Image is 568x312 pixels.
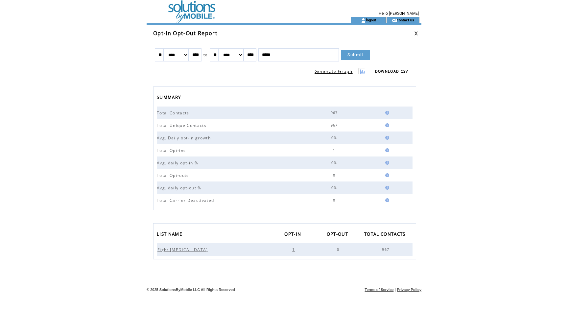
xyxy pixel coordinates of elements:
img: help.gif [383,186,389,190]
span: | [395,288,396,292]
span: 967 [331,110,340,115]
span: 967 [331,123,340,128]
span: 0% [331,185,339,190]
img: help.gif [383,123,389,127]
img: help.gif [383,136,389,140]
span: 967 [382,247,391,252]
a: Terms of Service [365,288,394,292]
a: Fight [MEDICAL_DATA] [157,247,210,252]
span: 0% [331,160,339,165]
a: TOTAL CONTACTS [364,229,409,240]
span: Total Contacts [157,110,191,116]
span: 0% [331,135,339,140]
span: Avg. Daily opt-in growth [157,135,212,141]
span: SUMMARY [157,93,182,104]
img: help.gif [383,173,389,177]
img: help.gif [383,111,389,115]
span: Avg. daily opt-in % [157,160,200,166]
span: 1 [292,247,296,252]
a: Privacy Policy [397,288,421,292]
span: Opt-In Opt-Out Report [153,30,218,37]
span: to [203,53,208,57]
span: 0 [337,247,341,252]
span: Total Opt-outs [157,173,191,178]
span: OPT-OUT [327,229,350,240]
span: OPT-IN [284,229,303,240]
span: 0 [333,173,337,178]
img: help.gif [383,198,389,202]
span: 1 [333,148,337,153]
a: 1 [292,247,297,252]
span: Total Carrier Deactivated [157,198,216,203]
span: Hello [PERSON_NAME] [379,11,419,16]
a: OPT-OUT [327,229,351,240]
span: Total Opt-ins [157,148,187,153]
a: Generate Graph [315,68,353,74]
a: DOWNLOAD CSV [375,69,408,74]
a: OPT-IN [284,229,304,240]
span: Total Unique Contacts [157,123,208,128]
span: Fight [MEDICAL_DATA] [157,247,210,252]
span: TOTAL CONTACTS [364,229,407,240]
span: LIST NAME [157,229,184,240]
a: contact us [397,18,414,22]
img: account_icon.gif [361,18,366,23]
span: © 2025 SolutionsByMobile LLC All Rights Reserved [147,288,235,292]
img: contact_us_icon.gif [392,18,397,23]
a: logout [366,18,376,22]
a: Submit [341,50,370,60]
a: LIST NAME [157,229,185,240]
img: help.gif [383,148,389,152]
span: Avg. daily opt-out % [157,185,203,191]
img: help.gif [383,161,389,165]
span: 0 [333,198,337,203]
